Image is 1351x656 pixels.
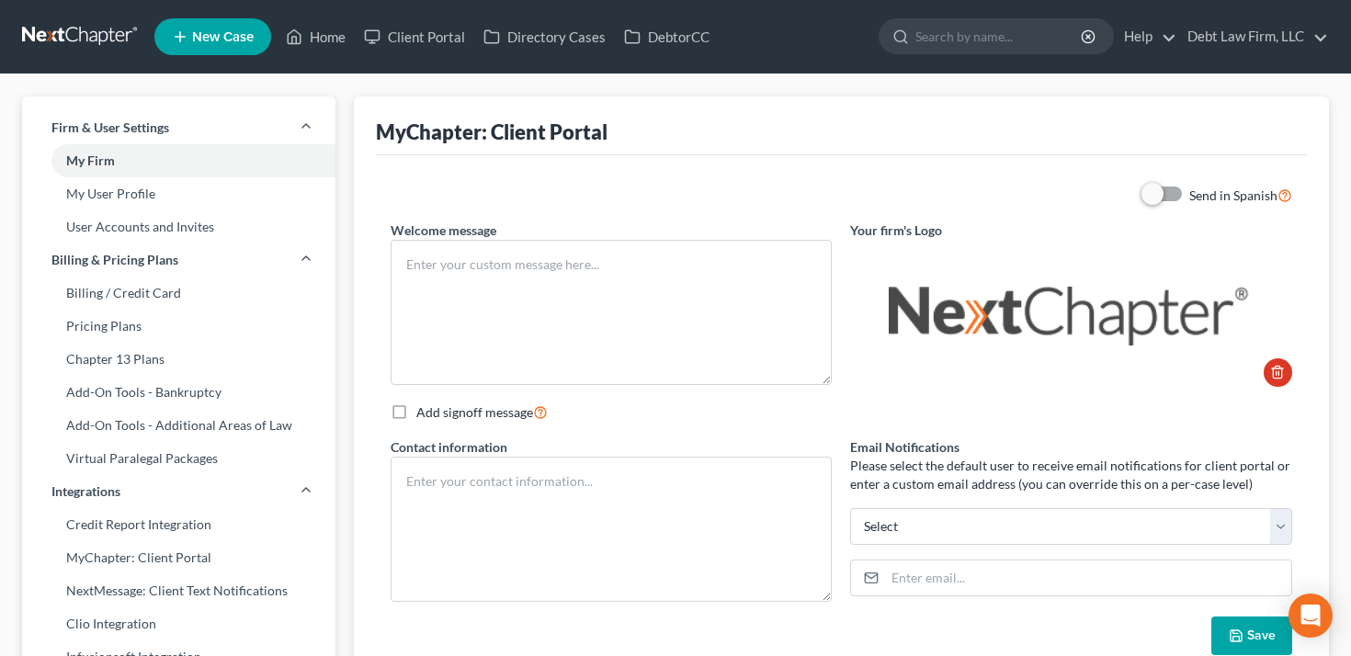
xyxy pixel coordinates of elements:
input: Enter email... [885,560,1291,595]
a: Credit Report Integration [22,508,335,541]
a: Debt Law Firm, LLC [1178,20,1328,53]
label: Email Notifications [850,437,959,457]
button: Save [1211,616,1292,655]
a: My Firm [22,144,335,177]
a: Pricing Plans [22,310,335,343]
span: Integrations [51,482,120,501]
a: Client Portal [355,20,474,53]
a: Directory Cases [474,20,615,53]
a: Billing & Pricing Plans [22,243,335,277]
a: Clio Integration [22,607,335,640]
a: Virtual Paralegal Packages [22,442,335,475]
a: NextMessage: Client Text Notifications [22,574,335,607]
a: Help [1115,20,1176,53]
span: Send in Spanish [1189,187,1277,203]
a: Add-On Tools - Bankruptcy [22,376,335,409]
span: Firm & User Settings [51,119,169,137]
p: Please select the default user to receive email notifications for client portal or enter a custom... [850,457,1292,493]
a: MyChapter: Client Portal [22,541,335,574]
a: DebtorCC [615,20,719,53]
span: Billing & Pricing Plans [51,251,178,269]
a: Billing / Credit Card [22,277,335,310]
label: Your firm's Logo [850,221,942,240]
a: Firm & User Settings [22,111,335,144]
span: Add signoff message [416,404,533,420]
a: My User Profile [22,177,335,210]
input: Search by name... [915,19,1084,53]
a: Integrations [22,475,335,508]
img: 79a13322-04a3-4b15-a7d7-fad4486c36bb.png [850,240,1273,387]
a: Add-On Tools - Additional Areas of Law [22,409,335,442]
a: Home [277,20,355,53]
a: Chapter 13 Plans [22,343,335,376]
label: Welcome message [391,221,496,240]
a: User Accounts and Invites [22,210,335,243]
span: New Case [192,30,254,44]
div: Open Intercom Messenger [1289,594,1333,638]
label: Contact information [391,437,507,457]
div: MyChapter: Client Portal [376,119,607,145]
